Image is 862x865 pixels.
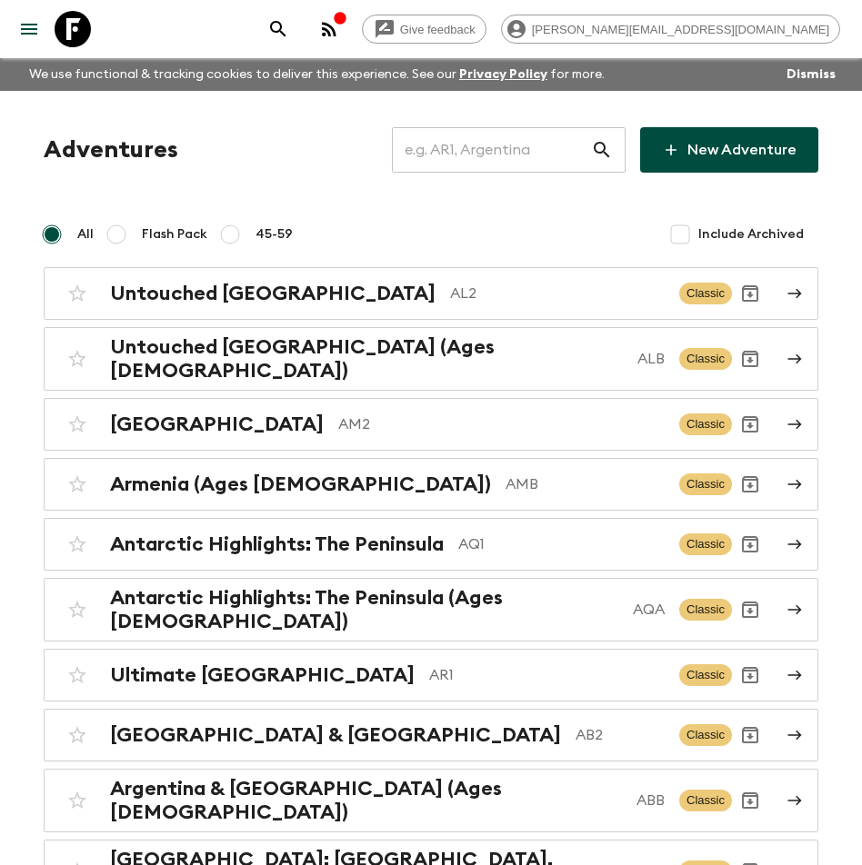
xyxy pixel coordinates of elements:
[44,769,818,832] a: Argentina & [GEOGRAPHIC_DATA] (Ages [DEMOGRAPHIC_DATA])ABBClassicArchive
[732,782,768,819] button: Archive
[110,586,618,633] h2: Antarctic Highlights: The Peninsula (Ages [DEMOGRAPHIC_DATA])
[732,526,768,562] button: Archive
[110,413,324,436] h2: [GEOGRAPHIC_DATA]
[732,406,768,442] button: Archive
[142,225,207,244] span: Flash Pack
[44,578,818,641] a: Antarctic Highlights: The Peninsula (Ages [DEMOGRAPHIC_DATA])AQAClassicArchive
[450,283,665,304] p: AL2
[110,663,415,687] h2: Ultimate [GEOGRAPHIC_DATA]
[679,283,732,304] span: Classic
[44,518,818,571] a: Antarctic Highlights: The PeninsulaAQ1ClassicArchive
[679,533,732,555] span: Classic
[256,225,293,244] span: 45-59
[637,348,665,370] p: ALB
[782,62,840,87] button: Dismiss
[679,348,732,370] span: Classic
[260,11,296,47] button: search adventures
[44,132,178,168] h1: Adventures
[110,472,491,496] h2: Armenia (Ages [DEMOGRAPHIC_DATA])
[679,724,732,746] span: Classic
[501,15,840,44] div: [PERSON_NAME][EMAIL_ADDRESS][DOMAIN_NAME]
[633,599,665,621] p: AQA
[732,466,768,502] button: Archive
[459,68,547,81] a: Privacy Policy
[390,23,486,36] span: Give feedback
[44,649,818,701] a: Ultimate [GEOGRAPHIC_DATA]AR1ClassicArchive
[338,413,665,435] p: AM2
[392,124,591,175] input: e.g. AR1, Argentina
[44,458,818,511] a: Armenia (Ages [DEMOGRAPHIC_DATA])AMBClassicArchive
[110,777,622,824] h2: Argentina & [GEOGRAPHIC_DATA] (Ages [DEMOGRAPHIC_DATA])
[679,599,732,621] span: Classic
[429,664,665,686] p: AR1
[11,11,47,47] button: menu
[576,724,665,746] p: AB2
[77,225,94,244] span: All
[732,275,768,312] button: Archive
[44,267,818,320] a: Untouched [GEOGRAPHIC_DATA]AL2ClassicArchive
[44,398,818,451] a: [GEOGRAPHIC_DATA]AM2ClassicArchive
[22,58,612,91] p: We use functional & tracking cookies to deliver this experience. See our for more.
[698,225,804,244] span: Include Archived
[110,335,623,383] h2: Untouched [GEOGRAPHIC_DATA] (Ages [DEMOGRAPHIC_DATA])
[679,664,732,686] span: Classic
[458,533,665,555] p: AQ1
[44,709,818,761] a: [GEOGRAPHIC_DATA] & [GEOGRAPHIC_DATA]AB2ClassicArchive
[506,473,665,495] p: AMB
[679,790,732,811] span: Classic
[732,592,768,628] button: Archive
[679,413,732,435] span: Classic
[732,657,768,693] button: Archive
[522,23,839,36] span: [PERSON_NAME][EMAIL_ADDRESS][DOMAIN_NAME]
[732,717,768,753] button: Archive
[679,473,732,495] span: Classic
[110,723,561,747] h2: [GEOGRAPHIC_DATA] & [GEOGRAPHIC_DATA]
[640,127,818,173] a: New Adventure
[44,327,818,391] a: Untouched [GEOGRAPHIC_DATA] (Ages [DEMOGRAPHIC_DATA])ALBClassicArchive
[732,341,768,377] button: Archive
[110,532,444,556] h2: Antarctic Highlights: The Peninsula
[362,15,486,44] a: Give feedback
[636,790,665,811] p: ABB
[110,282,436,305] h2: Untouched [GEOGRAPHIC_DATA]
